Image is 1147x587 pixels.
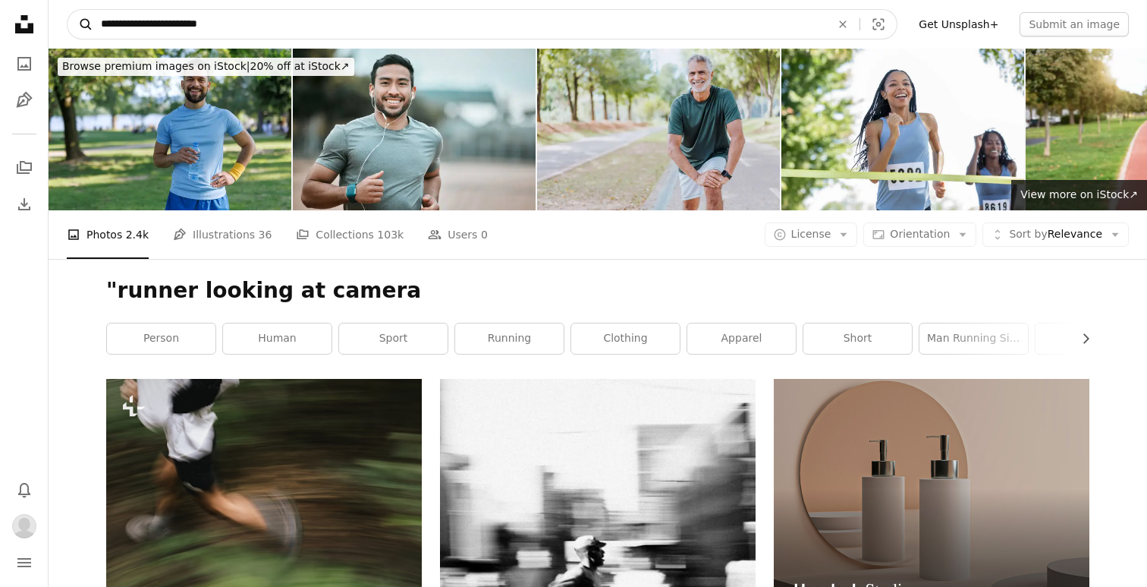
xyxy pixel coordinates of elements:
[9,189,39,219] a: Download History
[12,514,36,538] img: Avatar of user Arousha MH
[1009,227,1102,242] span: Relevance
[223,323,332,354] a: human
[481,226,488,243] span: 0
[803,323,912,354] a: short
[9,475,39,505] button: Notifications
[537,49,780,210] img: Street workout or muscle development for body health
[781,49,1024,210] img: People from different walks of life unite to run a 5k marathon, raising funds for a charitable ca...
[9,49,39,79] a: Photos
[1072,323,1089,354] button: scroll list to the right
[1020,188,1138,200] span: View more on iStock ↗
[67,9,897,39] form: Find visuals sitewide
[259,226,272,243] span: 36
[791,228,831,240] span: License
[919,323,1028,354] a: man running side view
[9,153,39,183] a: Collections
[377,226,404,243] span: 103k
[455,323,564,354] a: running
[106,277,1089,305] h1: "runner looking at camera
[428,210,488,259] a: Users 0
[571,323,680,354] a: clothing
[9,9,39,43] a: Home — Unsplash
[62,60,250,72] span: Browse premium images on iStock |
[982,222,1129,247] button: Sort byRelevance
[49,49,363,85] a: Browse premium images on iStock|20% off at iStock↗
[863,222,976,247] button: Orientation
[293,49,536,210] img: Shot of a young man going for a morning run
[1035,323,1144,354] a: photo
[296,210,404,259] a: Collections 103k
[58,58,354,76] div: 20% off at iStock ↗
[173,210,272,259] a: Illustrations 36
[860,10,897,39] button: Visual search
[890,228,950,240] span: Orientation
[765,222,858,247] button: License
[9,85,39,115] a: Illustrations
[1011,180,1147,210] a: View more on iStock↗
[910,12,1007,36] a: Get Unsplash+
[1020,12,1129,36] button: Submit an image
[1009,228,1047,240] span: Sort by
[687,323,796,354] a: apparel
[339,323,448,354] a: sport
[107,323,215,354] a: person
[49,49,291,210] img: Happy athlete holding water bottle
[106,477,422,491] a: Runner is blurred while sprinting through a forest.
[9,548,39,578] button: Menu
[68,10,93,39] button: Search Unsplash
[826,10,859,39] button: Clear
[9,511,39,541] button: Profile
